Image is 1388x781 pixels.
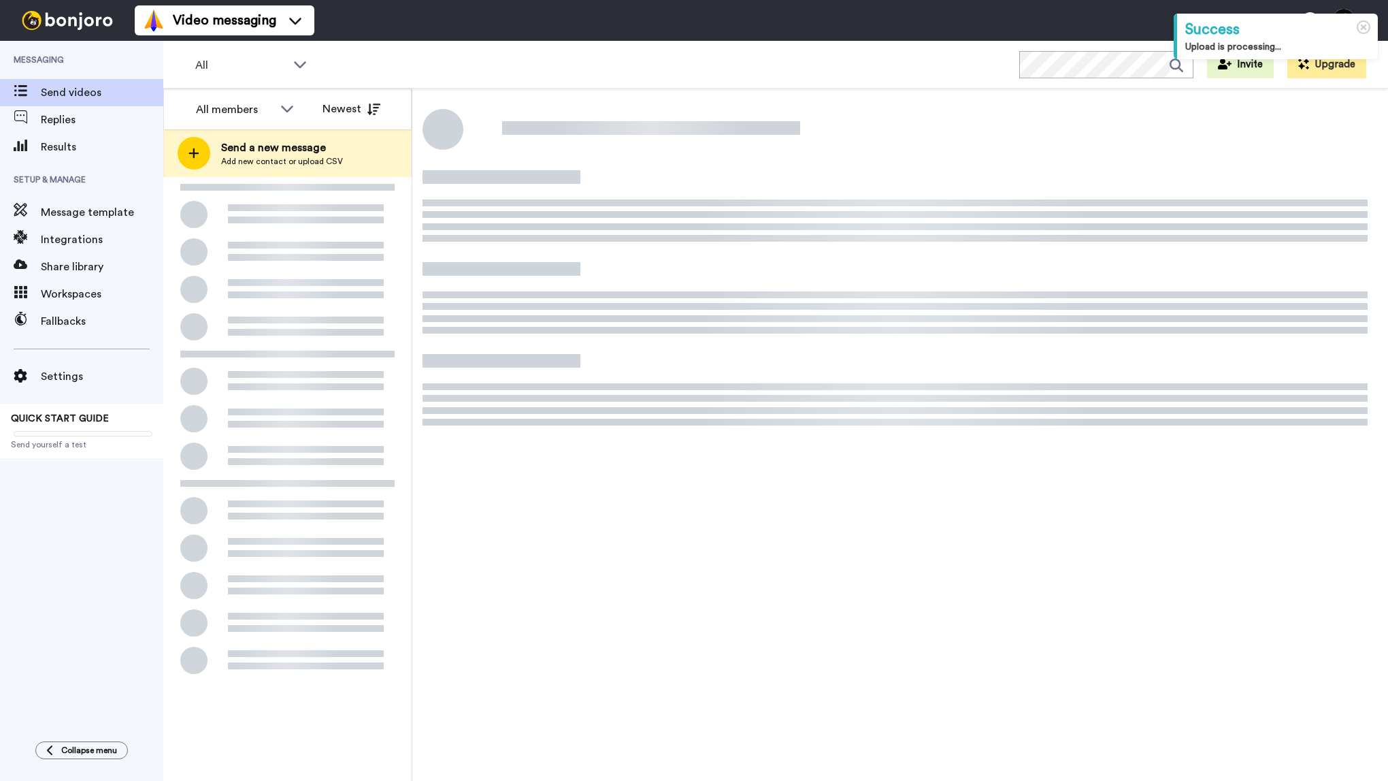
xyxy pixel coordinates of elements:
[1185,40,1370,54] div: Upload is processing...
[1287,51,1366,78] button: Upgrade
[41,112,163,128] span: Replies
[41,232,163,248] span: Integrations
[41,84,163,101] span: Send videos
[1207,51,1274,78] button: Invite
[11,414,109,424] span: QUICK START GUIDE
[41,313,163,330] span: Fallbacks
[173,11,276,30] span: Video messaging
[221,140,343,156] span: Send a new message
[41,286,163,302] span: Workspaces
[41,259,163,275] span: Share library
[195,57,286,74] span: All
[35,742,128,759] button: Collapse menu
[41,139,163,155] span: Results
[41,204,163,221] span: Message template
[143,10,165,31] img: vm-color.svg
[41,368,163,385] span: Settings
[61,745,117,756] span: Collapse menu
[312,95,391,123] button: Newest
[1185,19,1370,40] div: Success
[196,101,274,118] div: All members
[11,439,152,450] span: Send yourself a test
[16,11,118,30] img: bj-logo-header-white.svg
[221,156,343,167] span: Add new contact or upload CSV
